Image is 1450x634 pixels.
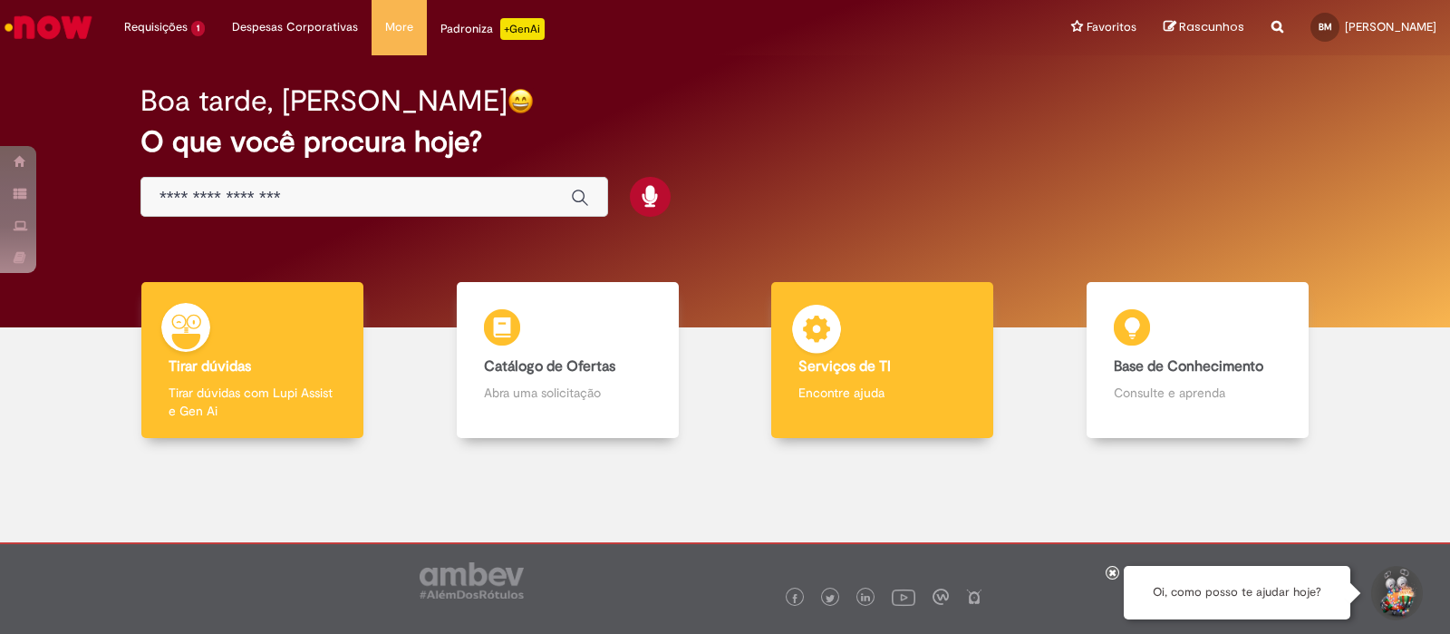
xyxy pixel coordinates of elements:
div: Padroniza [440,18,545,40]
span: Requisições [124,18,188,36]
img: happy-face.png [507,88,534,114]
img: logo_footer_facebook.png [790,594,799,603]
span: Rascunhos [1179,18,1244,35]
div: Oi, como posso te ajudar hoje? [1124,566,1350,619]
span: More [385,18,413,36]
img: ServiceNow [2,9,95,45]
p: Tirar dúvidas com Lupi Assist e Gen Ai [169,384,336,420]
span: 1 [191,21,205,36]
a: Serviços de TI Encontre ajuda [725,282,1040,439]
img: logo_footer_twitter.png [826,594,835,603]
span: [PERSON_NAME] [1345,19,1436,34]
img: logo_footer_linkedin.png [861,593,870,604]
p: Abra uma solicitação [484,384,652,402]
p: +GenAi [500,18,545,40]
h2: O que você procura hoje? [140,126,1310,158]
span: Despesas Corporativas [232,18,358,36]
p: Consulte e aprenda [1114,384,1281,402]
b: Catálogo de Ofertas [484,357,615,376]
a: Catálogo de Ofertas Abra uma solicitação [411,282,726,439]
b: Serviços de TI [798,357,891,376]
img: logo_footer_workplace.png [933,589,949,605]
b: Base de Conhecimento [1114,357,1263,376]
img: logo_footer_ambev_rotulo_gray.png [420,562,524,599]
a: Tirar dúvidas Tirar dúvidas com Lupi Assist e Gen Ai [95,282,411,439]
button: Iniciar Conversa de Suporte [1368,566,1423,620]
a: Rascunhos [1164,19,1244,36]
span: Favoritos [1087,18,1136,36]
a: Base de Conhecimento Consulte e aprenda [1040,282,1356,439]
span: BM [1319,21,1332,33]
h2: Boa tarde, [PERSON_NAME] [140,85,507,117]
p: Encontre ajuda [798,384,966,402]
b: Tirar dúvidas [169,357,251,376]
img: logo_footer_naosei.png [966,589,982,605]
img: logo_footer_youtube.png [892,585,915,609]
